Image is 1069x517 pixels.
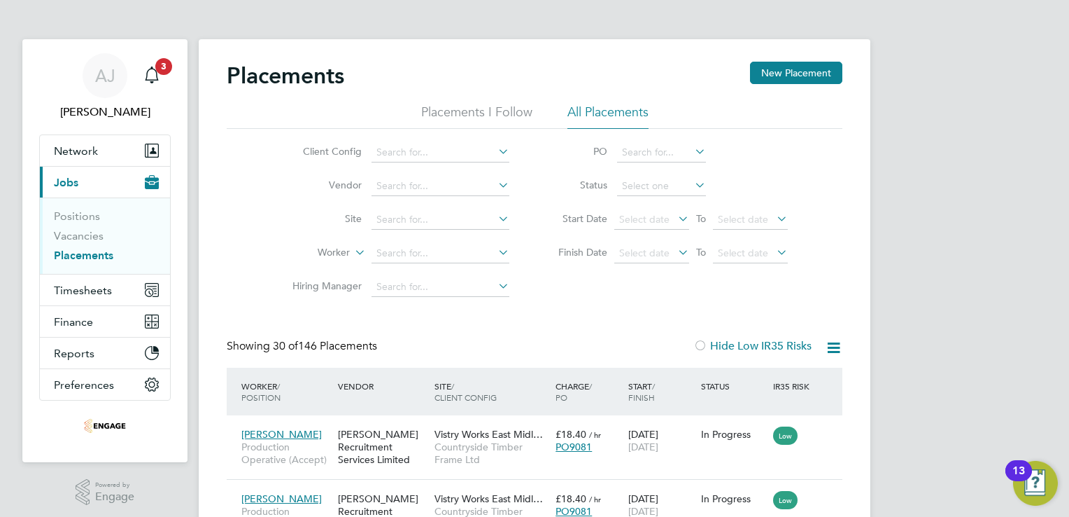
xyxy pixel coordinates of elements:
[76,479,135,506] a: Powered byEngage
[241,441,331,466] span: Production Operative (Accept)
[40,167,170,198] button: Jobs
[544,246,607,258] label: Finish Date
[1012,471,1025,489] div: 13
[241,492,322,505] span: [PERSON_NAME]
[371,244,509,263] input: Search for...
[617,177,706,196] input: Select one
[95,491,134,503] span: Engage
[434,380,497,403] span: / Client Config
[701,492,767,505] div: In Progress
[434,428,543,441] span: Vistry Works East Midl…
[718,213,768,226] span: Select date
[619,247,670,259] span: Select date
[54,249,113,262] a: Placements
[281,145,362,158] label: Client Config
[39,415,171,437] a: Go to home page
[273,339,377,353] span: 146 Placements
[281,179,362,191] label: Vendor
[227,339,380,354] div: Showing
[273,339,298,353] span: 30 of
[334,421,431,474] div: [PERSON_NAME] Recruitment Services Limited
[95,67,115,85] span: AJ
[227,62,344,90] h2: Placements
[54,284,112,297] span: Timesheets
[567,104,649,129] li: All Placements
[40,135,170,166] button: Network
[40,338,170,368] button: Reports
[692,209,710,228] span: To
[625,421,698,460] div: [DATE]
[555,428,586,441] span: £18.40
[544,179,607,191] label: Status
[698,373,770,399] div: Status
[701,428,767,441] div: In Progress
[371,210,509,230] input: Search for...
[138,53,166,98] a: 3
[625,373,698,410] div: Start
[54,209,100,223] a: Positions
[40,369,170,400] button: Preferences
[619,213,670,226] span: Select date
[155,58,172,75] span: 3
[54,144,98,158] span: Network
[693,339,812,353] label: Hide Low IR35 Risks
[84,415,126,437] img: acceptrec-logo-retina.png
[555,441,592,453] span: PO9081
[238,485,842,497] a: [PERSON_NAME]Production Operative (Accept)[PERSON_NAME] Recruitment Services LimitedVistry Works ...
[95,479,134,491] span: Powered by
[238,373,334,410] div: Worker
[434,441,548,466] span: Countryside Timber Frame Ltd
[334,373,431,399] div: Vendor
[54,229,104,242] a: Vacancies
[552,373,625,410] div: Charge
[628,380,655,403] span: / Finish
[628,441,658,453] span: [DATE]
[40,198,170,274] div: Jobs
[371,143,509,163] input: Search for...
[371,177,509,196] input: Search for...
[371,277,509,297] input: Search for...
[544,145,607,158] label: PO
[241,380,281,403] span: / Position
[431,373,552,410] div: Site
[241,428,322,441] span: [PERSON_NAME]
[544,212,607,225] label: Start Date
[39,53,171,120] a: AJ[PERSON_NAME]
[589,429,601,440] span: / hr
[589,494,601,504] span: / hr
[421,104,532,129] li: Placements I Follow
[54,315,93,329] span: Finance
[692,243,710,261] span: To
[40,275,170,305] button: Timesheets
[773,427,798,445] span: Low
[39,104,171,120] span: Aggie Jasinska
[54,347,94,360] span: Reports
[269,246,350,260] label: Worker
[238,420,842,432] a: [PERSON_NAME]Production Operative (Accept)[PERSON_NAME] Recruitment Services LimitedVistry Works ...
[617,143,706,163] input: Search for...
[281,212,362,225] label: Site
[555,380,592,403] span: / PO
[54,378,114,392] span: Preferences
[1013,461,1058,506] button: Open Resource Center, 13 new notifications
[54,176,78,189] span: Jobs
[22,39,187,462] nav: Main navigation
[555,492,586,505] span: £18.40
[40,306,170,337] button: Finance
[281,280,362,292] label: Hiring Manager
[434,492,543,505] span: Vistry Works East Midl…
[773,491,798,509] span: Low
[750,62,842,84] button: New Placement
[770,373,818,399] div: IR35 Risk
[718,247,768,259] span: Select date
